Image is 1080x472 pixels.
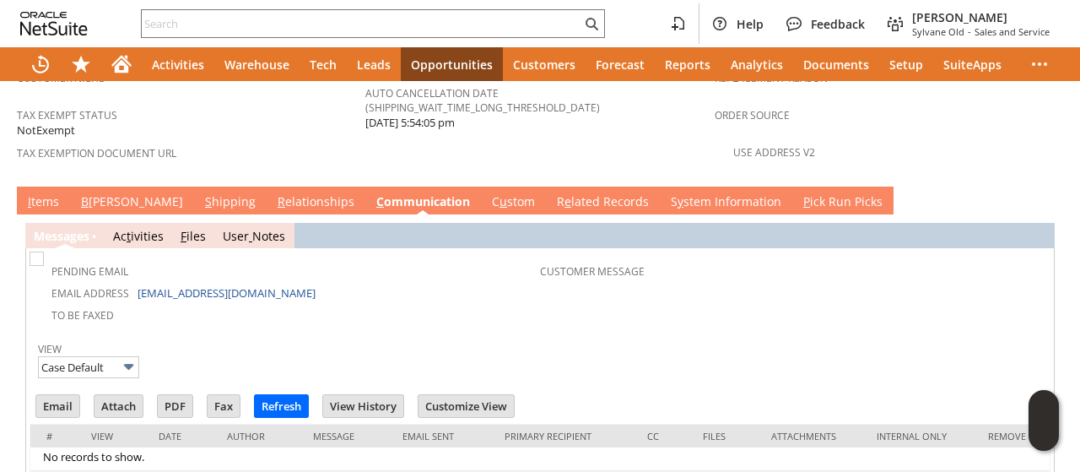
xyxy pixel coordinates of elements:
[401,47,503,81] a: Opportunities
[655,47,721,81] a: Reports
[30,54,51,74] svg: Recent Records
[278,193,285,209] span: R
[38,342,62,356] a: View
[513,57,575,73] span: Customers
[667,193,786,212] a: System Information
[273,193,359,212] a: Relationships
[879,47,933,81] a: Setup
[665,57,710,73] span: Reports
[975,25,1050,38] span: Sales and Service
[158,395,192,417] input: PDF
[357,57,391,73] span: Leads
[34,228,89,244] a: Messages
[24,193,63,212] a: Items
[181,228,206,244] a: Files
[365,86,600,115] a: Auto Cancellation Date (shipping_wait_time_long_threshold_date)
[553,193,653,212] a: Related Records
[70,228,77,244] span: g
[71,54,91,74] svg: Shortcuts
[703,430,746,442] div: Files
[101,47,142,81] a: Home
[38,356,139,378] input: Case Default
[20,47,61,81] a: Recent Records
[715,108,790,122] a: Order Source
[300,47,347,81] a: Tech
[111,54,132,74] svg: Home
[1029,421,1059,452] span: Oracle Guided Learning Widget. To move around, please hold and drag
[17,146,176,160] a: Tax Exemption Document URL
[799,193,887,212] a: Pick Run Picks
[142,14,581,34] input: Search
[737,16,764,32] span: Help
[205,193,212,209] span: S
[227,430,288,442] div: Author
[372,193,474,212] a: Communication
[733,145,815,160] a: Use Address V2
[376,193,384,209] span: C
[214,47,300,81] a: Warehouse
[499,193,507,209] span: u
[17,108,117,122] a: Tax Exempt Status
[1029,390,1059,451] iframe: Click here to launch Oracle Guided Learning Help Panel
[51,264,128,279] a: Pending Email
[1019,47,1060,81] div: More menus
[411,57,493,73] span: Opportunities
[119,357,138,377] img: More Options
[988,430,1037,442] div: Remove
[365,115,455,131] span: [DATE] 5:54:05 pm
[488,193,539,212] a: Custom
[94,395,143,417] input: Attach
[968,25,971,38] span: -
[127,228,131,244] span: t
[912,9,1050,25] span: [PERSON_NAME]
[503,47,586,81] a: Customers
[223,228,285,244] a: UserNotes
[51,308,114,323] a: To Be Faxed
[208,395,240,417] input: Fax
[721,47,793,81] a: Analytics
[912,25,964,38] span: Sylvane Old
[731,57,783,73] span: Analytics
[540,264,645,279] a: Customer Message
[77,193,187,212] a: B[PERSON_NAME]
[313,430,378,442] div: Message
[81,193,89,209] span: B
[418,395,514,417] input: Customize View
[581,14,602,34] svg: Search
[323,395,403,417] input: View History
[17,122,75,138] span: NotExempt
[51,286,129,301] a: Email Address
[113,228,164,244] a: Activities
[402,430,479,442] div: Email Sent
[596,57,645,73] span: Forecast
[771,430,851,442] div: Attachments
[933,47,1012,81] a: SuiteApps
[224,57,289,73] span: Warehouse
[678,193,683,209] span: y
[877,430,963,442] div: Internal Only
[36,395,79,417] input: Email
[793,47,879,81] a: Documents
[159,430,202,442] div: Date
[61,47,101,81] div: Shortcuts
[28,193,31,209] span: I
[564,193,571,209] span: e
[201,193,260,212] a: Shipping
[255,395,308,417] input: Refresh
[647,430,678,442] div: Cc
[803,193,810,209] span: P
[347,47,401,81] a: Leads
[30,448,1050,471] td: No records to show.
[803,57,869,73] span: Documents
[1033,190,1053,210] a: Unrolled view on
[586,47,655,81] a: Forecast
[505,430,623,442] div: Primary Recipient
[943,57,1002,73] span: SuiteApps
[889,57,923,73] span: Setup
[310,57,337,73] span: Tech
[152,57,204,73] span: Activities
[91,430,133,442] div: View
[138,285,316,301] a: [EMAIL_ADDRESS][DOMAIN_NAME]
[181,228,186,244] span: F
[43,430,66,442] div: #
